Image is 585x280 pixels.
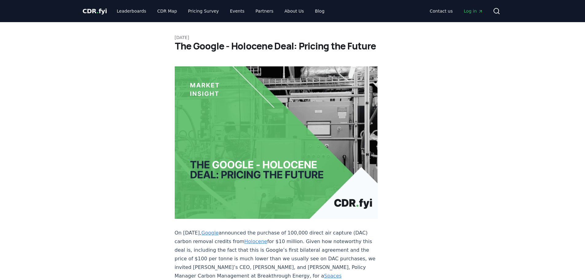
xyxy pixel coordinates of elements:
[244,239,267,244] a: Holocene
[175,66,378,219] img: blog post image
[251,6,278,17] a: Partners
[459,6,488,17] a: Log in
[112,6,151,17] a: Leaderboards
[96,7,99,15] span: .
[183,6,224,17] a: Pricing Survey
[112,6,329,17] nav: Main
[152,6,182,17] a: CDR Map
[279,6,309,17] a: About Us
[225,6,249,17] a: Events
[83,7,107,15] a: CDR.fyi
[425,6,458,17] a: Contact us
[201,230,219,236] a: Google
[83,7,107,15] span: CDR fyi
[175,41,411,52] h1: The Google - Holocene Deal: Pricing the Future
[310,6,330,17] a: Blog
[464,8,483,14] span: Log in
[175,34,411,41] p: [DATE]
[425,6,488,17] nav: Main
